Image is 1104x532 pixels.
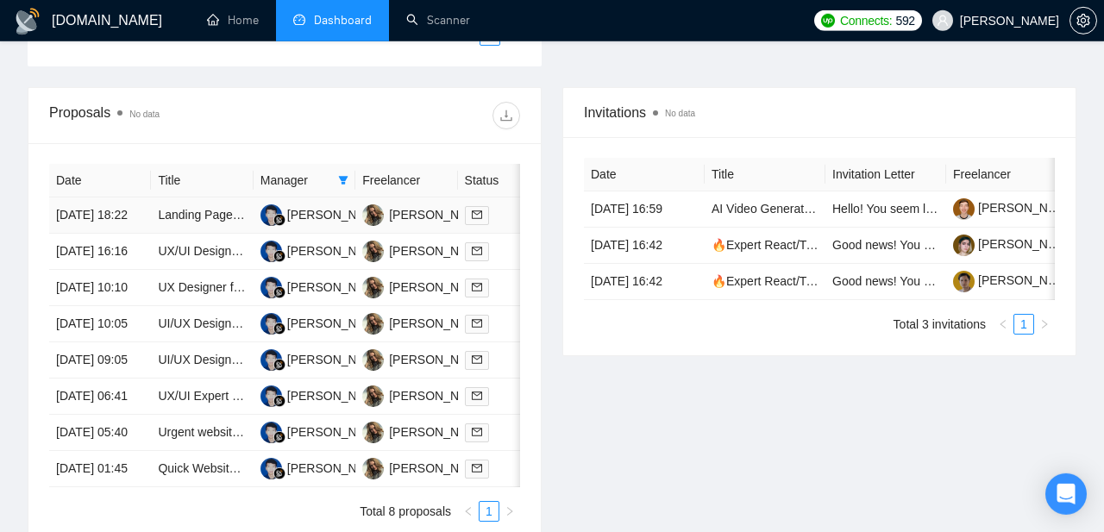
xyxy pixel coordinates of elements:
[158,280,474,294] a: UX Designer for Mobile App With Strong Figma Experience
[260,277,282,298] img: HP
[458,501,479,522] button: left
[705,191,825,228] td: AI Video Generation Tool - Tiktoks for an Influencer
[158,316,685,330] a: UI/UX Designer Needed to Create City & Neighborhood Landing Page (Kids Party Rental Website)
[705,264,825,300] td: 🔥Expert React/TypeScript Dev Needed – Fabric.js Video Editor Code Upgrade
[472,210,482,220] span: mail
[389,278,488,297] div: [PERSON_NAME]
[993,314,1013,335] li: Previous Page
[273,467,285,479] img: gigradar-bm.png
[1014,315,1033,334] a: 1
[260,207,386,221] a: HP[PERSON_NAME]
[362,204,384,226] img: TS
[260,243,386,257] a: HP[PERSON_NAME]
[1045,473,1087,515] div: Open Intercom Messenger
[993,314,1013,335] button: left
[472,463,482,473] span: mail
[158,244,565,258] a: UX/UI Designer | Mobile App (iOS + Android) | Map-Based Lifestyle Platform
[389,386,488,405] div: [PERSON_NAME]
[273,250,285,262] img: gigradar-bm.png
[1069,7,1097,34] button: setting
[362,279,488,293] a: TS[PERSON_NAME]
[129,110,160,119] span: No data
[584,228,705,264] td: [DATE] 16:42
[479,501,499,522] li: 1
[946,158,1067,191] th: Freelancer
[465,171,536,190] span: Status
[389,422,488,441] div: [PERSON_NAME]
[273,395,285,407] img: gigradar-bm.png
[158,208,453,222] a: Landing Page Redesign in Figma for High Conversions
[389,205,488,224] div: [PERSON_NAME]
[260,385,282,407] img: HP
[362,460,488,474] a: TS[PERSON_NAME]
[158,389,578,403] a: UX/UI Expert Needed for Customer Portal Redesign in [GEOGRAPHIC_DATA]
[1039,319,1050,329] span: right
[500,25,521,46] li: Next Page
[14,8,41,35] img: logo
[273,359,285,371] img: gigradar-bm.png
[287,350,386,369] div: [PERSON_NAME]
[362,243,488,257] a: TS[PERSON_NAME]
[712,202,984,216] a: AI Video Generation Tool - Tiktoks for an Influencer
[287,386,386,405] div: [PERSON_NAME]
[472,354,482,365] span: mail
[273,286,285,298] img: gigradar-bm.png
[260,460,386,474] a: HP[PERSON_NAME]
[158,353,549,366] a: UI/UX Designer for WSO2 Conference Micro App (Super App Integration)
[406,13,470,28] a: searchScanner
[260,171,331,190] span: Manager
[362,388,488,402] a: TS[PERSON_NAME]
[362,207,488,221] a: TS[PERSON_NAME]
[492,102,520,129] button: download
[472,282,482,292] span: mail
[355,164,457,197] th: Freelancer
[505,506,515,516] span: right
[1034,314,1055,335] li: Next Page
[287,205,386,224] div: [PERSON_NAME]
[273,322,285,335] img: gigradar-bm.png
[389,314,488,333] div: [PERSON_NAME]
[287,459,386,478] div: [PERSON_NAME]
[260,313,282,335] img: HP
[260,279,386,293] a: HP[PERSON_NAME]
[480,502,499,521] a: 1
[584,158,705,191] th: Date
[472,246,482,256] span: mail
[953,273,1077,287] a: [PERSON_NAME]
[458,501,479,522] li: Previous Page
[705,158,825,191] th: Title
[362,313,384,335] img: TS
[953,201,1077,215] a: [PERSON_NAME]
[389,350,488,369] div: [PERSON_NAME]
[499,501,520,522] button: right
[287,241,386,260] div: [PERSON_NAME]
[49,342,151,379] td: [DATE] 09:05
[472,318,482,329] span: mail
[389,459,488,478] div: [PERSON_NAME]
[459,25,480,46] button: left
[584,264,705,300] td: [DATE] 16:42
[260,422,282,443] img: HP
[821,14,835,28] img: upwork-logo.png
[49,234,151,270] td: [DATE] 16:16
[953,198,975,220] img: c1QJQCDuws98iMFyDTvze42migQQ0mwv3jKvRwChQc0RsDbwJSSa6H9XjjYV7k9a2O
[1013,314,1034,335] li: 1
[362,385,384,407] img: TS
[49,102,285,129] div: Proposals
[260,352,386,366] a: HP[PERSON_NAME]
[151,342,253,379] td: UI/UX Designer for WSO2 Conference Micro App (Super App Integration)
[287,314,386,333] div: [PERSON_NAME]
[260,458,282,479] img: HP
[151,415,253,451] td: Urgent website redesign
[151,234,253,270] td: UX/UI Designer | Mobile App (iOS + Android) | Map-Based Lifestyle Platform
[584,102,1055,123] span: Invitations
[314,13,372,28] span: Dashboard
[49,270,151,306] td: [DATE] 10:10
[362,316,488,329] a: TS[PERSON_NAME]
[293,14,305,26] span: dashboard
[151,270,253,306] td: UX Designer for Mobile App With Strong Figma Experience
[158,425,288,439] a: Urgent website redesign
[840,11,892,30] span: Connects:
[260,204,282,226] img: HP
[500,25,521,46] button: right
